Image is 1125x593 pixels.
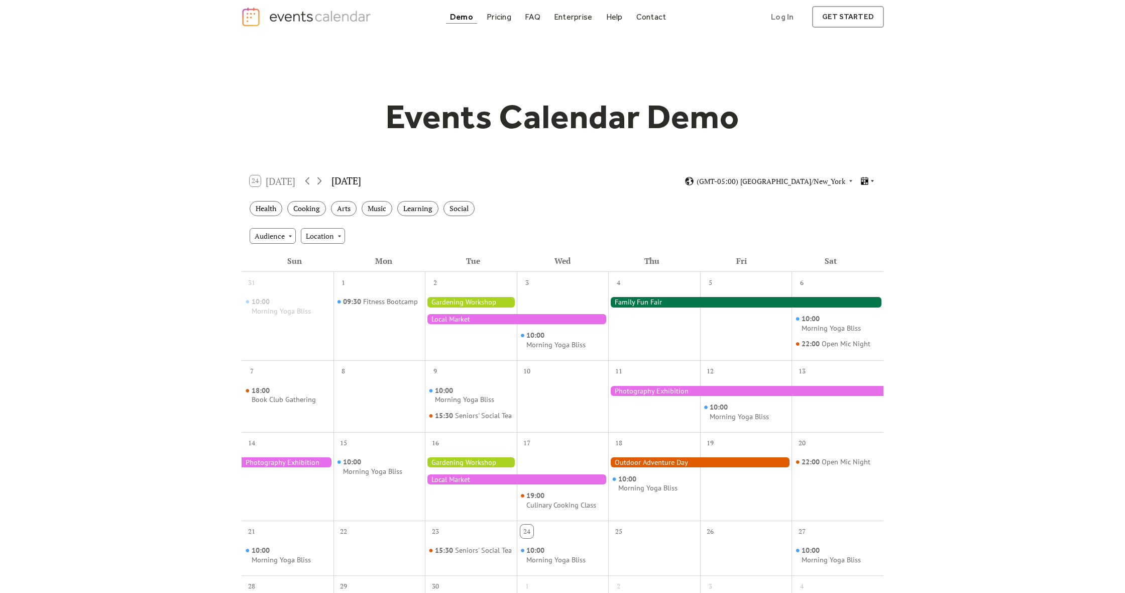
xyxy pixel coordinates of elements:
a: Demo [446,10,477,24]
div: Demo [450,14,473,20]
div: Enterprise [554,14,592,20]
a: Contact [632,10,670,24]
a: get started [812,6,884,28]
div: Contact [636,14,666,20]
div: Pricing [487,14,511,20]
div: FAQ [525,14,540,20]
div: Help [606,14,623,20]
a: Help [602,10,627,24]
a: Pricing [483,10,515,24]
a: Enterprise [550,10,596,24]
a: home [241,7,374,27]
a: Log In [761,6,804,28]
h1: Events Calendar Demo [370,96,755,137]
a: FAQ [521,10,544,24]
